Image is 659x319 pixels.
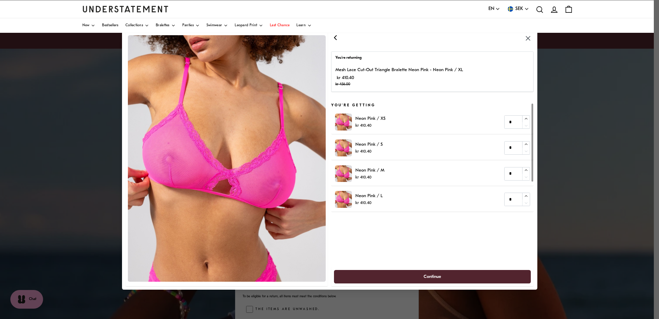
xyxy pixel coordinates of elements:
span: Bralettes [156,24,170,27]
span: Last Chance [270,24,290,27]
span: Continue [424,270,441,283]
img: NMLT-BRA-016-1.jpg [335,139,352,156]
span: Panties [182,24,194,27]
a: Leopard Print [235,18,263,33]
button: SEK [507,5,529,13]
img: NMLT-BRA-016-1.jpg [335,191,352,208]
span: EN [488,5,494,13]
span: Collections [125,24,143,27]
a: Swimwear [206,18,228,33]
a: Panties [182,18,200,33]
p: Neon Pink / M [355,167,384,174]
p: Neon Pink / L [355,192,383,200]
p: Neon Pink / XS [355,115,385,122]
img: NMLT-BRA-016-1.jpg [335,165,352,182]
p: kr 410.40 [335,74,463,88]
strike: kr 456.00 [335,83,350,86]
span: Bestsellers [102,24,118,27]
a: New [82,18,95,33]
span: SEK [515,5,523,13]
p: Neon Pink / S [355,141,383,148]
a: Learn [296,18,312,33]
span: New [82,24,90,27]
img: NMLT-BRA-016-1.jpg [128,35,326,282]
button: EN [488,5,500,13]
h5: You're getting [331,103,534,108]
button: Continue [334,270,531,283]
p: You're returning [335,55,530,61]
p: kr 410.40 [355,123,385,129]
a: Collections [125,18,149,33]
p: Mesh Lace Cut-Out Triangle Bralette Neon Pink - Neon Pink / XL [335,66,463,74]
span: Leopard Print [235,24,257,27]
img: NMLT-BRA-016-1.jpg [335,114,352,130]
span: Learn [296,24,306,27]
p: kr 410.40 [355,200,383,206]
a: Last Chance [270,18,290,33]
a: Bralettes [156,18,175,33]
a: Bestsellers [102,18,118,33]
p: kr 410.40 [355,174,384,181]
p: kr 410.40 [355,148,383,155]
span: Swimwear [206,24,222,27]
a: Understatement Homepage [82,6,169,12]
